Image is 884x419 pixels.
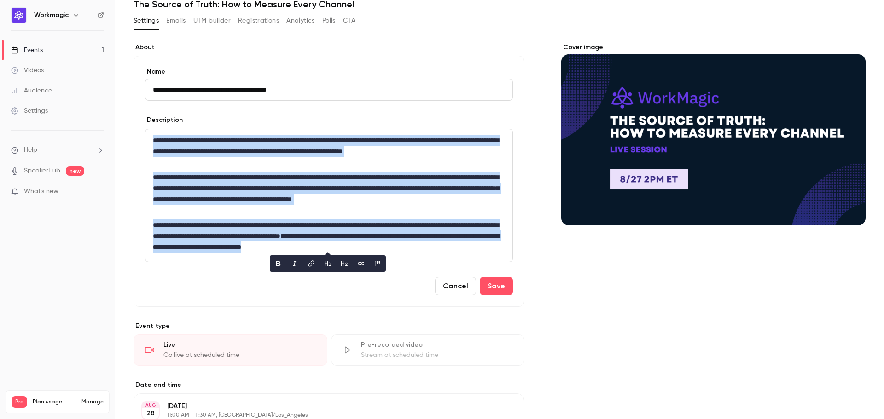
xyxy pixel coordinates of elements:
[193,13,231,28] button: UTM builder
[561,43,866,52] label: Cover image
[370,256,385,271] button: blockquote
[134,334,327,366] div: LiveGo live at scheduled time
[361,350,513,360] div: Stream at scheduled time
[322,13,336,28] button: Polls
[167,412,476,419] p: 11:00 AM - 11:30 AM, [GEOGRAPHIC_DATA]/Los_Angeles
[34,11,69,20] h6: Workmagic
[33,398,76,406] span: Plan usage
[81,398,104,406] a: Manage
[134,380,524,390] label: Date and time
[166,13,186,28] button: Emails
[271,256,285,271] button: bold
[145,115,183,125] label: Description
[66,166,84,176] span: new
[145,67,513,76] label: Name
[11,46,43,55] div: Events
[11,145,104,155] li: help-dropdown-opener
[163,350,316,360] div: Go live at scheduled time
[561,43,866,225] section: Cover image
[145,129,512,262] div: editor
[238,13,279,28] button: Registrations
[435,277,476,295] button: Cancel
[24,145,37,155] span: Help
[343,13,355,28] button: CTA
[134,13,159,28] button: Settings
[12,8,26,23] img: Workmagic
[287,256,302,271] button: italic
[163,340,316,350] div: Live
[24,187,58,196] span: What's new
[286,13,315,28] button: Analytics
[480,277,513,295] button: Save
[331,334,525,366] div: Pre-recorded videoStream at scheduled time
[134,43,524,52] label: About
[11,106,48,115] div: Settings
[11,86,52,95] div: Audience
[134,321,524,331] p: Event type
[304,256,319,271] button: link
[24,166,60,176] a: SpeakerHub
[147,409,155,418] p: 28
[11,66,44,75] div: Videos
[167,402,476,411] p: [DATE]
[12,396,27,408] span: Pro
[361,340,513,350] div: Pre-recorded video
[142,402,159,408] div: AUG
[145,129,513,262] section: description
